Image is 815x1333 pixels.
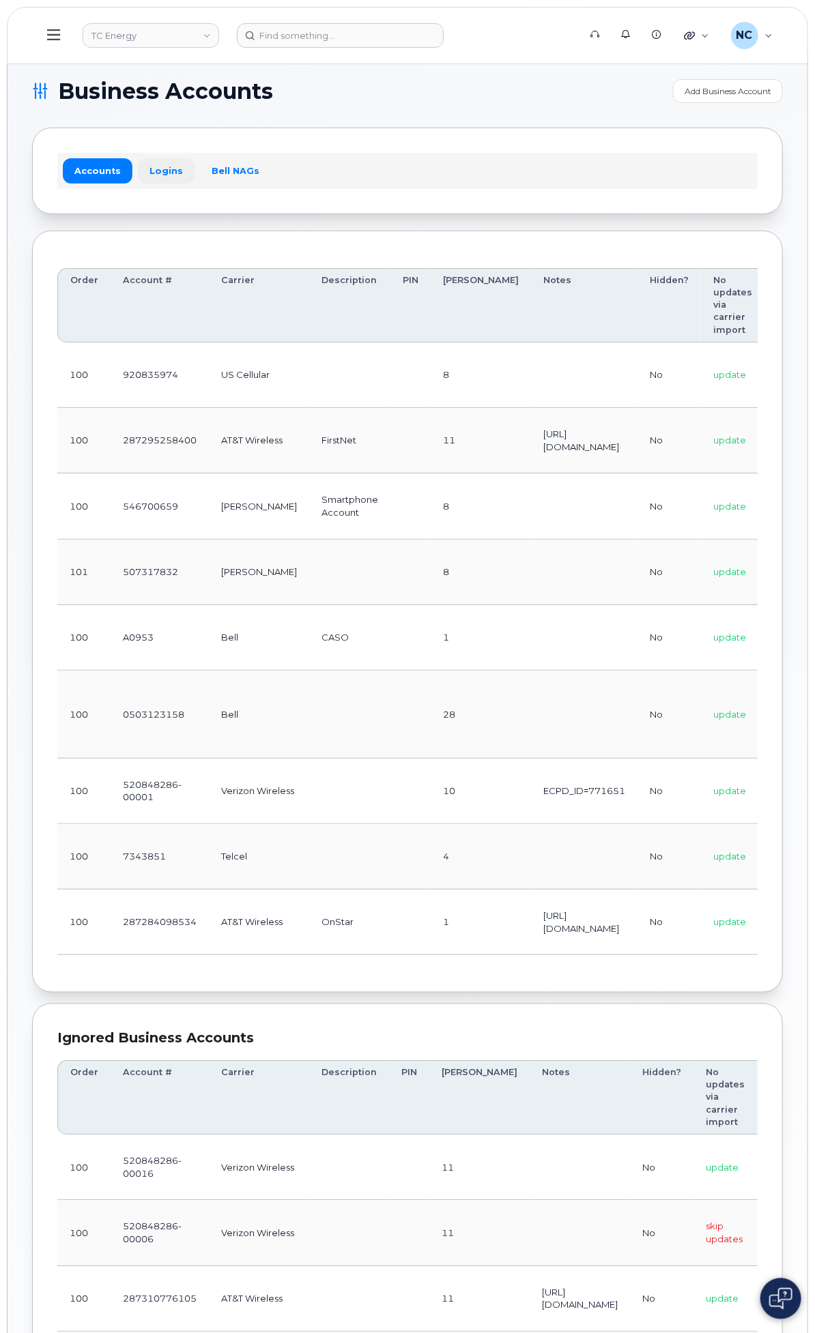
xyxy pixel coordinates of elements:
span: update [713,632,746,643]
td: 100 [57,890,111,955]
td: 8 [431,540,531,605]
th: No updates via carrier import [701,268,764,342]
td: 100 [57,671,111,759]
td: No [630,1267,694,1332]
th: [PERSON_NAME] [431,268,531,342]
span: Business Accounts [58,81,273,102]
td: No [638,605,701,671]
span: skip updates [706,1221,743,1245]
th: Carrier [209,268,309,342]
td: 287295258400 [111,408,209,473]
td: 287284098534 [111,890,209,955]
span: update [706,1293,739,1304]
td: 11 [429,1135,530,1201]
td: 4 [431,824,531,890]
td: 100 [57,473,111,539]
td: [URL][DOMAIN_NAME] [531,890,638,955]
td: No [630,1135,694,1201]
td: 0503123158 [111,671,209,759]
img: Open chat [769,1288,792,1310]
td: US Cellular [209,342,309,408]
th: Description [309,268,390,342]
td: 100 [57,1135,111,1201]
td: Verizon Wireless [209,1201,309,1266]
td: [PERSON_NAME] [209,540,309,605]
td: OnStar [309,890,390,955]
td: 10 [431,759,531,824]
td: 100 [57,342,111,408]
td: 507317832 [111,540,209,605]
span: update [713,916,746,927]
td: No [638,408,701,473]
td: AT&T Wireless [209,1267,309,1332]
td: FirstNet [309,408,390,473]
td: 11 [429,1267,530,1332]
span: update [713,435,746,445]
td: 287310776105 [111,1267,209,1332]
td: 8 [431,473,531,539]
th: No updates via carrier import [694,1061,757,1135]
th: Notes [531,268,638,342]
td: 100 [57,1201,111,1266]
span: update [713,369,746,380]
th: Carrier [209,1061,309,1135]
th: Order [57,268,111,342]
th: Hidden? [630,1061,694,1135]
td: Bell [209,671,309,759]
th: Notes [530,1061,630,1135]
td: 100 [57,824,111,890]
th: [PERSON_NAME] [429,1061,530,1135]
td: 1 [431,605,531,671]
a: Add Business Account [673,79,783,103]
td: Verizon Wireless [209,1135,309,1201]
td: 100 [57,759,111,824]
span: update [713,566,746,577]
td: AT&T Wireless [209,408,309,473]
td: No [638,759,701,824]
td: No [638,342,701,408]
td: No [638,473,701,539]
td: 1 [431,890,531,955]
td: [PERSON_NAME] [209,473,309,539]
td: [URL][DOMAIN_NAME] [531,408,638,473]
td: Verizon Wireless [209,759,309,824]
td: 8 [431,342,531,408]
th: Hidden? [638,268,701,342]
td: CASO [309,605,390,671]
td: 520848286-00016 [111,1135,209,1201]
td: Bell [209,605,309,671]
span: update [713,501,746,512]
a: Logins [138,158,195,183]
div: Ignored Business Accounts [57,1029,758,1049]
td: No [638,540,701,605]
td: Telcel [209,824,309,890]
td: 101 [57,540,111,605]
a: Bell NAGs [200,158,271,183]
th: Account # [111,268,209,342]
td: No [638,890,701,955]
td: 100 [57,1267,111,1332]
td: AT&T Wireless [209,890,309,955]
td: 100 [57,408,111,473]
span: update [713,785,746,796]
td: 28 [431,671,531,759]
td: 100 [57,605,111,671]
td: 920835974 [111,342,209,408]
th: Order [57,1061,111,1135]
td: 520848286-00001 [111,759,209,824]
td: No [638,671,701,759]
td: A0953 [111,605,209,671]
th: PIN [390,268,431,342]
th: Description [309,1061,389,1135]
span: update [713,851,746,862]
td: 11 [431,408,531,473]
td: 520848286-00006 [111,1201,209,1266]
th: PIN [389,1061,429,1135]
td: 7343851 [111,824,209,890]
span: update [706,1162,739,1173]
td: Smartphone Account [309,473,390,539]
td: No [630,1201,694,1266]
td: 11 [429,1201,530,1266]
span: update [713,709,746,720]
a: Accounts [63,158,132,183]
